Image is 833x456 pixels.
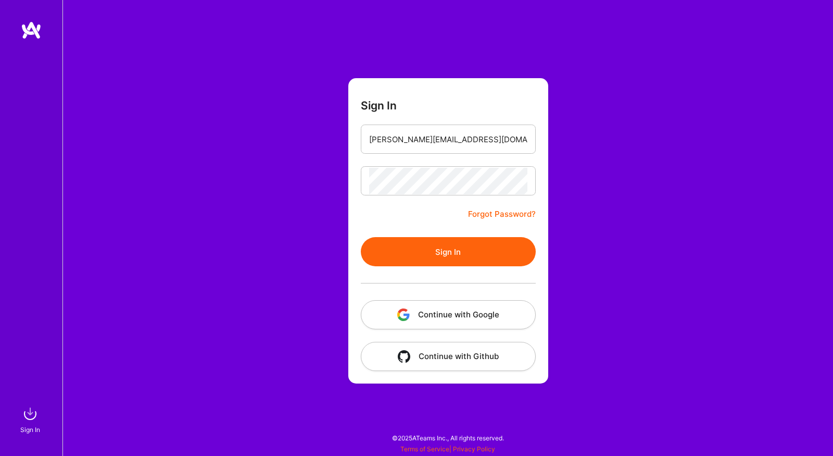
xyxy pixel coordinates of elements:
div: Sign In [20,424,40,435]
a: Forgot Password? [468,208,536,220]
span: | [400,445,495,453]
a: Terms of Service [400,445,449,453]
a: sign inSign In [22,403,41,435]
h3: Sign In [361,99,397,112]
div: © 2025 ATeams Inc., All rights reserved. [62,425,833,451]
button: Continue with Github [361,342,536,371]
button: Sign In [361,237,536,266]
img: logo [21,21,42,40]
img: icon [397,309,410,321]
button: Continue with Google [361,300,536,329]
input: Email... [369,126,527,153]
img: sign in [20,403,41,424]
img: icon [398,350,410,363]
a: Privacy Policy [453,445,495,453]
